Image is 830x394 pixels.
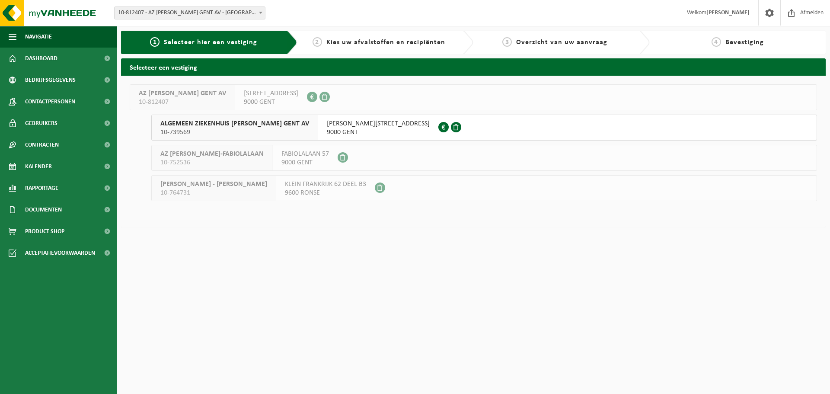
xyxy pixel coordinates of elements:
span: Kalender [25,156,52,177]
span: 10-812407 [139,98,226,106]
span: 9000 GENT [281,158,329,167]
span: 4 [712,37,721,47]
h2: Selecteer een vestiging [121,58,826,75]
span: Dashboard [25,48,57,69]
span: Bedrijfsgegevens [25,69,76,91]
span: 10-739569 [160,128,309,137]
span: 10-764731 [160,189,267,197]
span: Overzicht van uw aanvraag [516,39,607,46]
span: 2 [313,37,322,47]
span: Contactpersonen [25,91,75,112]
span: Acceptatievoorwaarden [25,242,95,264]
span: 10-812407 - AZ JAN PALFIJN GENT AV - GENT [114,6,265,19]
span: KLEIN FRANKRIJK 62 DEEL B3 [285,180,366,189]
span: Documenten [25,199,62,221]
span: FABIOLALAAN 57 [281,150,329,158]
span: Kies uw afvalstoffen en recipiënten [326,39,445,46]
span: [PERSON_NAME][STREET_ADDRESS] [327,119,430,128]
span: 10-752536 [160,158,264,167]
span: 1 [150,37,160,47]
span: Gebruikers [25,112,57,134]
span: Selecteer hier een vestiging [164,39,257,46]
span: Rapportage [25,177,58,199]
span: 3 [502,37,512,47]
strong: [PERSON_NAME] [706,10,750,16]
button: ALGEMEEN ZIEKENHUIS [PERSON_NAME] GENT AV 10-739569 [PERSON_NAME][STREET_ADDRESS]9000 GENT [151,115,817,141]
span: [STREET_ADDRESS] [244,89,298,98]
span: AZ [PERSON_NAME]-FABIOLALAAN [160,150,264,158]
span: AZ [PERSON_NAME] GENT AV [139,89,226,98]
span: [PERSON_NAME] - [PERSON_NAME] [160,180,267,189]
span: 9600 RONSE [285,189,366,197]
span: 9000 GENT [327,128,430,137]
span: Bevestiging [725,39,764,46]
span: Product Shop [25,221,64,242]
span: ALGEMEEN ZIEKENHUIS [PERSON_NAME] GENT AV [160,119,309,128]
span: 9000 GENT [244,98,298,106]
span: Navigatie [25,26,52,48]
span: Contracten [25,134,59,156]
span: 10-812407 - AZ JAN PALFIJN GENT AV - GENT [115,7,265,19]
